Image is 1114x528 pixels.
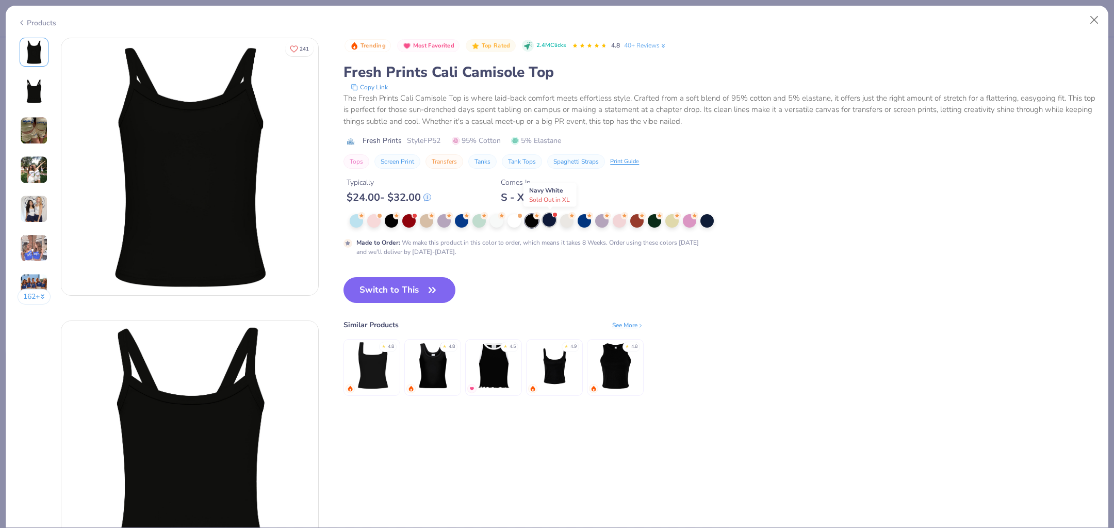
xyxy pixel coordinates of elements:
[624,41,667,50] a: 40+ Reviews
[20,274,48,301] img: User generated content
[20,156,48,184] img: User generated content
[449,343,455,350] div: 4.8
[61,38,318,295] img: Front
[471,42,480,50] img: Top Rated sort
[529,196,570,204] span: Sold Out in XL
[547,154,605,169] button: Spaghetti Straps
[572,38,607,54] div: 4.8 Stars
[363,135,402,146] span: Fresh Prints
[611,41,620,50] span: 4.8
[20,234,48,262] img: User generated content
[466,39,515,53] button: Badge Button
[388,343,394,350] div: 4.8
[300,46,309,52] span: 241
[407,135,440,146] span: Style FP52
[469,386,475,392] img: MostFav.gif
[343,92,1096,127] div: The Fresh Prints Cali Camisole Top is where laid-back comfort meets effortless style. Crafted fro...
[18,289,51,305] button: 162+
[343,319,399,330] div: Similar Products
[285,41,314,56] button: Like
[22,40,46,65] img: Front
[408,386,414,392] img: trending.gif
[413,43,454,49] span: Most Favorited
[343,137,357,146] img: brand logo
[343,277,455,303] button: Switch to This
[591,341,640,390] img: Bella + Canvas Ladies' Micro Ribbed Racerback Tank
[347,386,353,392] img: trending.gif
[482,43,511,49] span: Top Rated
[501,191,531,204] div: S - XL
[345,39,391,53] button: Badge Button
[536,41,566,50] span: 2.4M Clicks
[382,343,386,347] div: ★
[468,154,497,169] button: Tanks
[356,238,400,247] strong: Made to Order :
[631,343,637,350] div: 4.8
[523,183,577,207] div: Navy White
[570,343,577,350] div: 4.9
[564,343,568,347] div: ★
[347,191,431,204] div: $ 24.00 - $ 32.00
[530,386,536,392] img: trending.gif
[502,154,542,169] button: Tank Tops
[501,177,531,188] div: Comes In
[612,321,644,330] div: See More
[20,117,48,145] img: User generated content
[511,135,561,146] span: 5% Elastane
[374,154,420,169] button: Screen Print
[510,343,516,350] div: 4.5
[397,39,460,53] button: Badge Button
[348,341,397,390] img: Fresh Prints Sydney Square Neck Tank Top
[20,195,48,223] img: User generated content
[610,157,639,166] div: Print Guide
[361,43,386,49] span: Trending
[403,42,411,50] img: Most Favorited sort
[348,82,391,92] button: copy to clipboard
[343,62,1096,82] div: Fresh Prints Cali Camisole Top
[408,341,457,390] img: Fresh Prints Sunset Blvd Ribbed Scoop Tank Top
[443,343,447,347] div: ★
[469,341,518,390] img: Fresh Prints Sasha Crop Top
[530,341,579,390] img: Bella Canvas Ladies' Micro Ribbed Scoop Tank
[343,154,369,169] button: Tops
[350,42,358,50] img: Trending sort
[503,343,507,347] div: ★
[18,18,56,28] div: Products
[1085,10,1104,30] button: Close
[22,79,46,104] img: Back
[356,238,707,257] div: We make this product in this color to order, which means it takes 8 Weeks. Order using these colo...
[591,386,597,392] img: trending.gif
[425,154,463,169] button: Transfers
[625,343,629,347] div: ★
[452,135,501,146] span: 95% Cotton
[347,177,431,188] div: Typically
